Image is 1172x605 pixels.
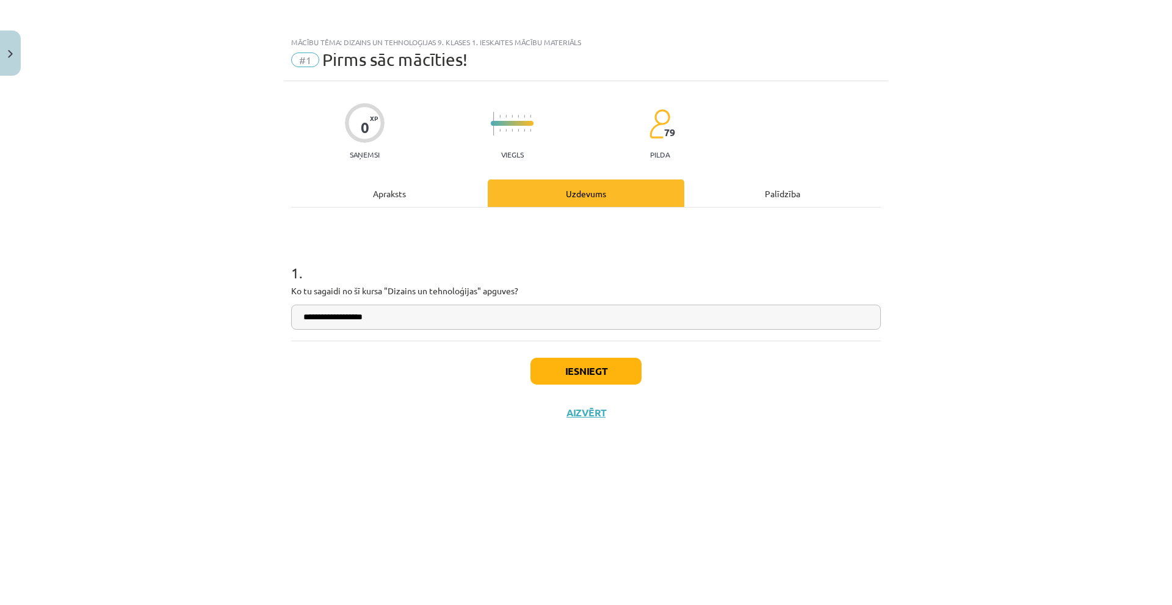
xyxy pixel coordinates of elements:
[370,115,378,121] span: XP
[524,129,525,132] img: icon-short-line-57e1e144782c952c97e751825c79c345078a6d821885a25fce030b3d8c18986b.svg
[684,179,881,207] div: Palīdzība
[518,129,519,132] img: icon-short-line-57e1e144782c952c97e751825c79c345078a6d821885a25fce030b3d8c18986b.svg
[512,129,513,132] img: icon-short-line-57e1e144782c952c97e751825c79c345078a6d821885a25fce030b3d8c18986b.svg
[8,50,13,58] img: icon-close-lesson-0947bae3869378f0d4975bcd49f059093ad1ed9edebbc8119c70593378902aed.svg
[505,115,507,118] img: icon-short-line-57e1e144782c952c97e751825c79c345078a6d821885a25fce030b3d8c18986b.svg
[664,127,675,138] span: 79
[518,115,519,118] img: icon-short-line-57e1e144782c952c97e751825c79c345078a6d821885a25fce030b3d8c18986b.svg
[322,49,468,70] span: Pirms sāc mācīties!
[499,115,501,118] img: icon-short-line-57e1e144782c952c97e751825c79c345078a6d821885a25fce030b3d8c18986b.svg
[650,150,670,159] p: pilda
[291,284,881,297] p: Ko tu sagaidi no šī kursa "Dizains un tehnoloģijas" apguves?
[530,129,531,132] img: icon-short-line-57e1e144782c952c97e751825c79c345078a6d821885a25fce030b3d8c18986b.svg
[361,119,369,136] div: 0
[501,150,524,159] p: Viegls
[345,150,385,159] p: Saņemsi
[488,179,684,207] div: Uzdevums
[291,38,881,46] div: Mācību tēma: Dizains un tehnoloģijas 9. klases 1. ieskaites mācību materiāls
[291,53,319,67] span: #1
[524,115,525,118] img: icon-short-line-57e1e144782c952c97e751825c79c345078a6d821885a25fce030b3d8c18986b.svg
[291,243,881,281] h1: 1 .
[530,115,531,118] img: icon-short-line-57e1e144782c952c97e751825c79c345078a6d821885a25fce030b3d8c18986b.svg
[649,109,670,139] img: students-c634bb4e5e11cddfef0936a35e636f08e4e9abd3cc4e673bd6f9a4125e45ecb1.svg
[563,407,609,419] button: Aizvērt
[512,115,513,118] img: icon-short-line-57e1e144782c952c97e751825c79c345078a6d821885a25fce030b3d8c18986b.svg
[499,129,501,132] img: icon-short-line-57e1e144782c952c97e751825c79c345078a6d821885a25fce030b3d8c18986b.svg
[530,358,642,385] button: Iesniegt
[505,129,507,132] img: icon-short-line-57e1e144782c952c97e751825c79c345078a6d821885a25fce030b3d8c18986b.svg
[291,179,488,207] div: Apraksts
[493,112,494,136] img: icon-long-line-d9ea69661e0d244f92f715978eff75569469978d946b2353a9bb055b3ed8787d.svg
